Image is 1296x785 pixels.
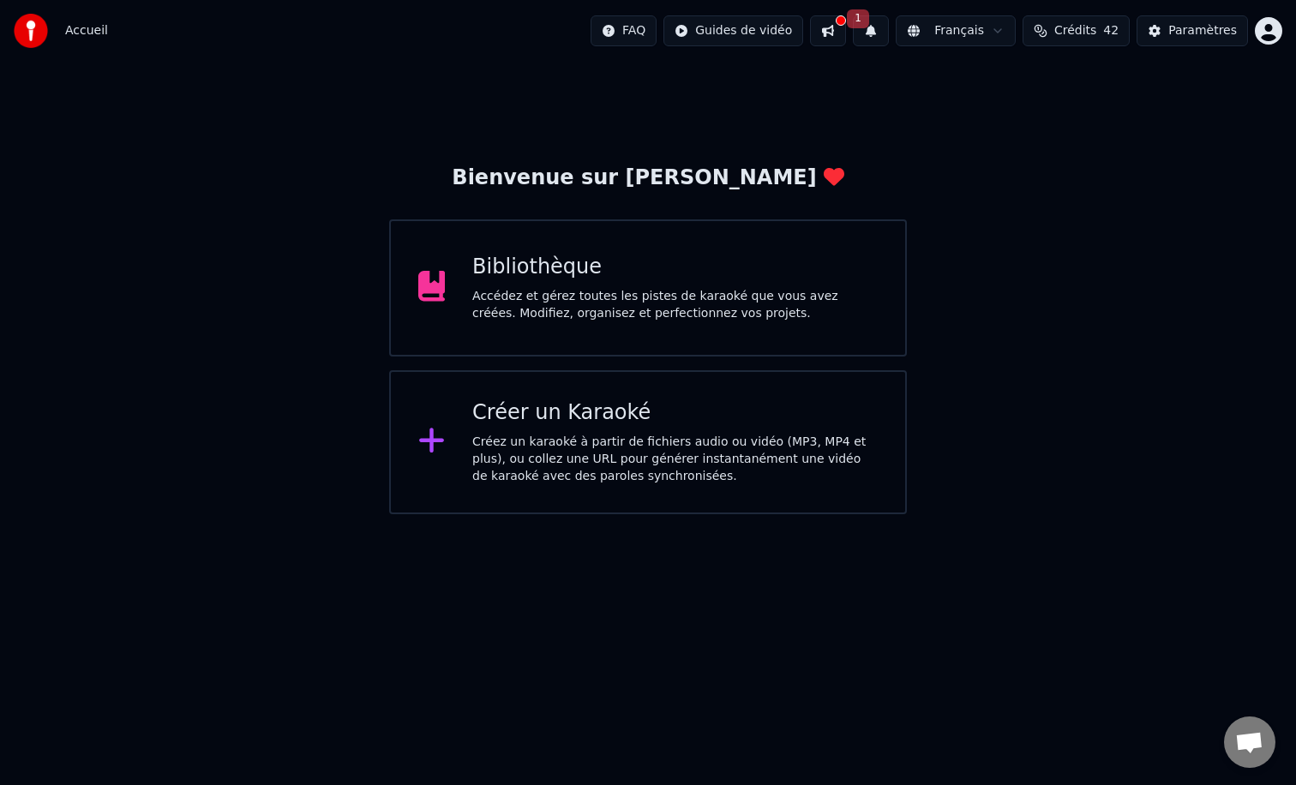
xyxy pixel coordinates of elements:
button: Paramètres [1137,15,1248,46]
button: Crédits42 [1023,15,1130,46]
span: Accueil [65,22,108,39]
button: FAQ [591,15,657,46]
button: 1 [853,15,889,46]
span: Crédits [1054,22,1096,39]
div: Bienvenue sur [PERSON_NAME] [452,165,843,192]
span: 42 [1103,22,1119,39]
div: Paramètres [1168,22,1237,39]
a: Ouvrir le chat [1224,716,1275,768]
div: Bibliothèque [472,254,878,281]
img: youka [14,14,48,48]
button: Guides de vidéo [663,15,803,46]
div: Créer un Karaoké [472,399,878,427]
div: Créez un karaoké à partir de fichiers audio ou vidéo (MP3, MP4 et plus), ou collez une URL pour g... [472,434,878,485]
span: 1 [847,9,869,28]
nav: breadcrumb [65,22,108,39]
div: Accédez et gérez toutes les pistes de karaoké que vous avez créées. Modifiez, organisez et perfec... [472,288,878,322]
